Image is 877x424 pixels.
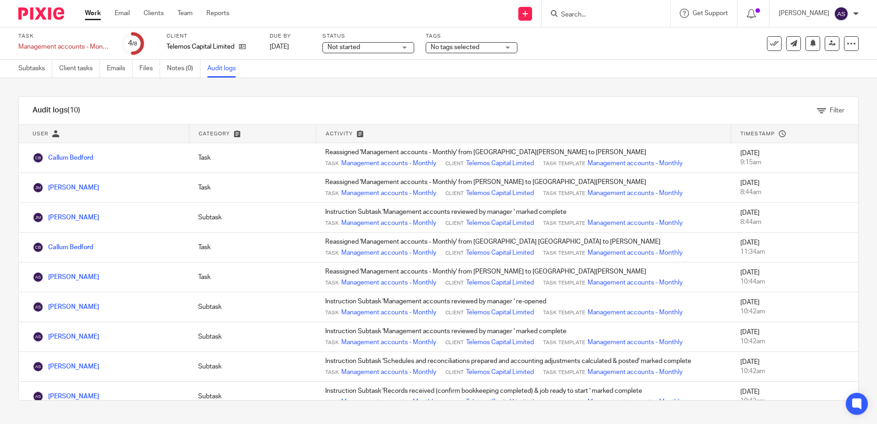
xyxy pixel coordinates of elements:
[543,309,585,317] span: Task Template
[466,338,534,347] a: Telemos Capital Limited
[426,33,517,40] label: Tags
[316,352,731,382] td: Instruction Subtask 'Schedules and reconciliations prepared and accounting adjustments calculated...
[588,368,683,377] a: Management accounts - Monthly
[325,399,339,406] span: Task
[431,44,479,50] span: No tags selected
[740,396,849,406] div: 10:42am
[731,322,858,352] td: [DATE]
[588,189,683,198] a: Management accounts - Monthly
[731,233,858,262] td: [DATE]
[466,397,534,407] a: Telemos Capital Limited
[33,152,44,163] img: Callum Bedford
[731,203,858,233] td: [DATE]
[740,247,849,257] div: 11:34am
[341,218,436,228] a: Management accounts - Monthly
[445,309,464,317] span: Client
[445,160,464,167] span: Client
[341,278,436,287] a: Management accounts - Monthly
[139,60,160,78] a: Files
[731,292,858,322] td: [DATE]
[731,262,858,292] td: [DATE]
[543,369,585,376] span: Task Template
[325,279,339,287] span: Task
[341,368,436,377] a: Management accounts - Monthly
[189,173,316,203] td: Task
[740,277,849,286] div: 10:44am
[33,393,99,400] a: [PERSON_NAME]
[731,173,858,203] td: [DATE]
[588,308,683,317] a: Management accounts - Monthly
[588,248,683,257] a: Management accounts - Monthly
[33,212,44,223] img: Jennie Millar
[189,382,316,412] td: Subtask
[33,242,44,253] img: Callum Bedford
[270,44,289,50] span: [DATE]
[588,278,683,287] a: Management accounts - Monthly
[341,248,436,257] a: Management accounts - Monthly
[543,339,585,346] span: Task Template
[466,218,534,228] a: Telemos Capital Limited
[445,279,464,287] span: Client
[543,399,585,406] span: Task Template
[33,155,93,161] a: Callum Bedford
[740,158,849,167] div: 9:15am
[740,367,849,376] div: 10:42am
[189,352,316,382] td: Subtask
[33,272,44,283] img: Amy Scaddan
[445,220,464,227] span: Client
[326,131,353,136] span: Activity
[445,369,464,376] span: Client
[316,292,731,322] td: Instruction Subtask 'Management accounts reviewed by manager ' re-opened
[325,339,339,346] span: Task
[327,44,360,50] span: Not started
[189,292,316,322] td: Subtask
[33,304,99,310] a: [PERSON_NAME]
[85,9,101,18] a: Work
[189,262,316,292] td: Task
[740,337,849,346] div: 10:42am
[466,189,534,198] a: Telemos Capital Limited
[167,42,234,51] p: Telemos Capital Limited
[59,60,100,78] a: Client tasks
[316,382,731,412] td: Instruction Subtask 'Records received (confirm bookkeeping completed) & job ready to start ' mark...
[466,159,534,168] a: Telemos Capital Limited
[316,203,731,233] td: Instruction Subtask 'Management accounts reviewed by manager ' marked complete
[588,159,683,168] a: Management accounts - Monthly
[132,41,137,46] small: /8
[341,338,436,347] a: Management accounts - Monthly
[543,250,585,257] span: Task Template
[33,361,44,372] img: Amy Scaddan
[167,60,200,78] a: Notes (0)
[322,33,414,40] label: Status
[18,42,110,51] div: Management accounts - Monthly
[189,143,316,173] td: Task
[33,331,44,342] img: Amy Scaddan
[740,131,775,136] span: Timestamp
[560,11,643,19] input: Search
[325,369,339,376] span: Task
[466,308,534,317] a: Telemos Capital Limited
[33,274,99,280] a: [PERSON_NAME]
[731,382,858,412] td: [DATE]
[33,214,99,221] a: [PERSON_NAME]
[316,322,731,352] td: Instruction Subtask 'Management accounts reviewed by manager ' marked complete
[834,6,849,21] img: svg%3E
[33,184,99,191] a: [PERSON_NAME]
[207,60,243,78] a: Audit logs
[341,308,436,317] a: Management accounts - Monthly
[33,334,99,340] a: [PERSON_NAME]
[189,203,316,233] td: Subtask
[740,188,849,197] div: 8:44am
[115,9,130,18] a: Email
[18,60,52,78] a: Subtasks
[588,397,683,407] a: Management accounts - Monthly
[325,250,339,257] span: Task
[341,397,436,407] a: Management accounts - Monthly
[178,9,193,18] a: Team
[206,9,229,18] a: Reports
[144,9,164,18] a: Clients
[445,339,464,346] span: Client
[199,131,230,136] span: Category
[830,107,844,114] span: Filter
